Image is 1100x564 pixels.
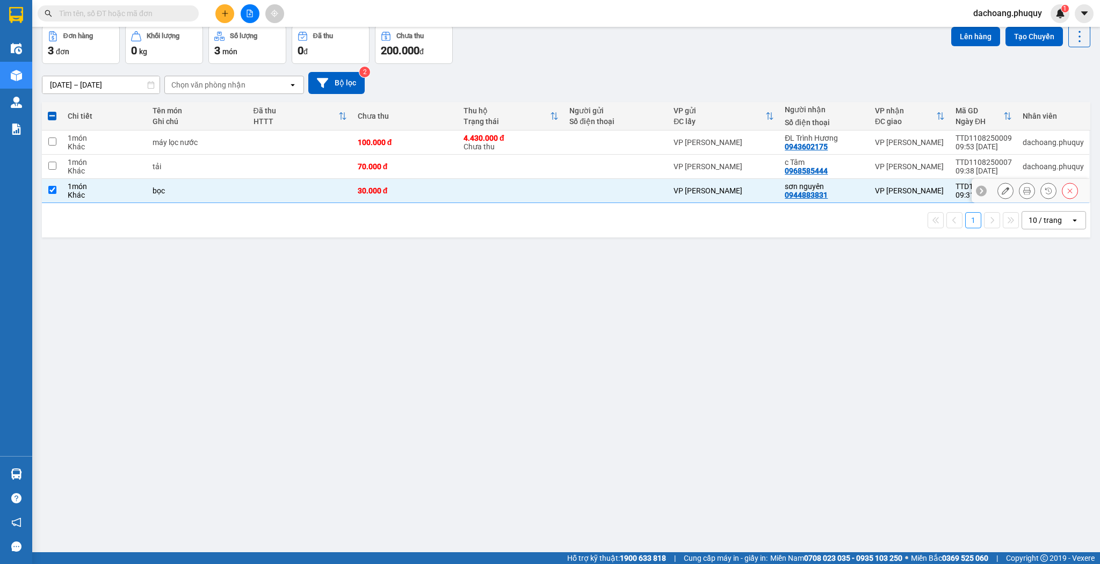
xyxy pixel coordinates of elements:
[674,186,774,195] div: VP [PERSON_NAME]
[911,552,988,564] span: Miền Bắc
[271,10,278,17] span: aim
[1023,112,1084,120] div: Nhân viên
[569,117,663,126] div: Số điện thoại
[153,106,243,115] div: Tên món
[1061,5,1069,12] sup: 1
[956,167,1012,175] div: 09:38 [DATE]
[246,10,254,17] span: file-add
[684,552,768,564] span: Cung cấp máy in - giấy in:
[222,47,237,56] span: món
[358,186,453,195] div: 30.000 đ
[11,468,22,480] img: warehouse-icon
[292,25,370,64] button: Đã thu0đ
[375,25,453,64] button: Chưa thu200.000đ
[68,134,142,142] div: 1 món
[298,44,303,57] span: 0
[875,162,945,171] div: VP [PERSON_NAME]
[956,117,1003,126] div: Ngày ĐH
[230,32,257,40] div: Số lượng
[68,158,142,167] div: 1 món
[785,158,864,167] div: c Tâm
[668,102,779,131] th: Toggle SortBy
[254,117,338,126] div: HTTT
[358,162,453,171] div: 70.000 đ
[770,552,902,564] span: Miền Nam
[875,106,936,115] div: VP nhận
[42,25,120,64] button: Đơn hàng3đơn
[48,44,54,57] span: 3
[1055,9,1065,18] img: icon-new-feature
[11,97,22,108] img: warehouse-icon
[785,182,864,191] div: sơn nguyên
[11,70,22,81] img: warehouse-icon
[875,117,936,126] div: ĐC giao
[1005,27,1063,46] button: Tạo Chuyến
[68,112,142,120] div: Chi tiết
[674,162,774,171] div: VP [PERSON_NAME]
[956,106,1003,115] div: Mã GD
[620,554,666,562] strong: 1900 633 818
[11,541,21,552] span: message
[997,183,1014,199] div: Sửa đơn hàng
[139,47,147,56] span: kg
[1080,9,1089,18] span: caret-down
[68,182,142,191] div: 1 món
[11,43,22,54] img: warehouse-icon
[996,552,998,564] span: |
[674,117,765,126] div: ĐC lấy
[56,47,69,56] span: đơn
[381,44,419,57] span: 200.000
[956,191,1012,199] div: 09:31 [DATE]
[125,25,203,64] button: Khối lượng0kg
[785,167,828,175] div: 0968585444
[1029,215,1062,226] div: 10 / trang
[303,47,308,56] span: đ
[208,25,286,64] button: Số lượng3món
[419,47,424,56] span: đ
[248,102,352,131] th: Toggle SortBy
[785,142,828,151] div: 0943602175
[9,7,23,23] img: logo-vxr
[569,106,663,115] div: Người gửi
[965,6,1051,20] span: dachoang.phuquy
[45,10,52,17] span: search
[308,72,365,94] button: Bộ lọc
[358,138,453,147] div: 100.000 đ
[464,117,550,126] div: Trạng thái
[221,10,229,17] span: plus
[464,134,559,151] div: Chưa thu
[1040,554,1048,562] span: copyright
[785,191,828,199] div: 0944883831
[131,44,137,57] span: 0
[358,112,453,120] div: Chưa thu
[63,32,93,40] div: Đơn hàng
[153,162,243,171] div: tải
[59,8,186,19] input: Tìm tên, số ĐT hoặc mã đơn
[153,186,243,195] div: bọc
[965,212,981,228] button: 1
[288,81,297,89] svg: open
[956,182,1012,191] div: TTD1108250006
[674,552,676,564] span: |
[785,118,864,127] div: Số điện thoại
[875,138,945,147] div: VP [PERSON_NAME]
[396,32,424,40] div: Chưa thu
[153,117,243,126] div: Ghi chú
[674,106,765,115] div: VP gửi
[68,167,142,175] div: Khác
[171,79,245,90] div: Chọn văn phòng nhận
[875,186,945,195] div: VP [PERSON_NAME]
[567,552,666,564] span: Hỗ trợ kỹ thuật:
[1070,216,1079,225] svg: open
[785,105,864,114] div: Người nhận
[1075,4,1094,23] button: caret-down
[11,124,22,135] img: solution-icon
[68,142,142,151] div: Khác
[265,4,284,23] button: aim
[1063,5,1067,12] span: 1
[464,134,559,142] div: 4.430.000 đ
[956,134,1012,142] div: TTD1108250009
[951,27,1000,46] button: Lên hàng
[458,102,564,131] th: Toggle SortBy
[905,556,908,560] span: ⚪️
